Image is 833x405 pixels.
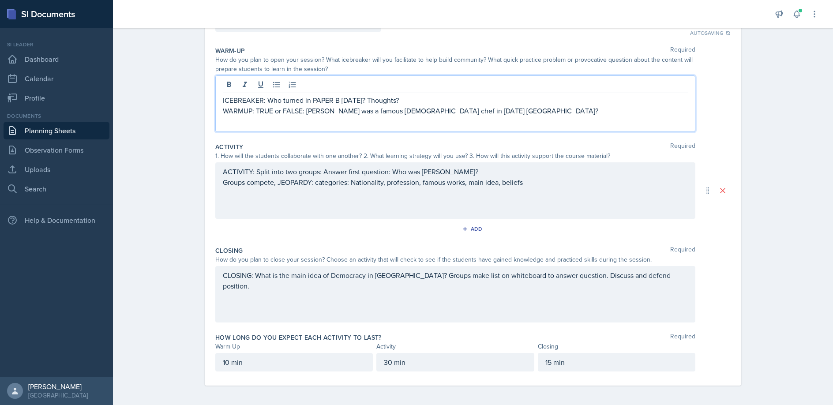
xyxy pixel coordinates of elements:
[4,211,109,229] div: Help & Documentation
[4,50,109,68] a: Dashboard
[223,177,688,187] p: Groups compete, JEOPARDY: categories: Nationality, profession, famous works, main idea, beliefs
[538,342,695,351] div: Closing
[670,46,695,55] span: Required
[215,46,245,55] label: Warm-Up
[28,382,88,391] div: [PERSON_NAME]
[670,246,695,255] span: Required
[545,357,688,367] p: 15 min
[223,270,688,291] p: CLOSING: What is the main idea of Democracy in [GEOGRAPHIC_DATA]? Groups make list on whiteboard ...
[459,222,488,236] button: Add
[223,166,688,177] p: ACTIVITY: Split into two groups: Answer first question: Who was [PERSON_NAME]?
[384,357,526,367] p: 30 min
[223,95,688,105] p: ICEBREAKER: Who turned in PAPER B [DATE]? Thoughts?
[4,89,109,107] a: Profile
[215,55,695,74] div: How do you plan to open your session? What icebreaker will you facilitate to help build community...
[4,41,109,49] div: Si leader
[215,246,243,255] label: Closing
[215,342,373,351] div: Warm-Up
[215,333,382,342] label: How long do you expect each activity to last?
[690,29,731,37] div: Autosaving
[376,342,534,351] div: Activity
[4,70,109,87] a: Calendar
[215,142,244,151] label: Activity
[4,122,109,139] a: Planning Sheets
[223,105,688,116] p: WARMUP: TRUE or FALSE: [PERSON_NAME] was a famous [DEMOGRAPHIC_DATA] chef in [DATE] [GEOGRAPHIC_D...
[215,255,695,264] div: How do you plan to close your session? Choose an activity that will check to see if the students ...
[4,180,109,198] a: Search
[4,161,109,178] a: Uploads
[464,225,483,232] div: Add
[670,333,695,342] span: Required
[215,151,695,161] div: 1. How will the students collaborate with one another? 2. What learning strategy will you use? 3....
[4,112,109,120] div: Documents
[4,141,109,159] a: Observation Forms
[223,357,365,367] p: 10 min
[670,142,695,151] span: Required
[28,391,88,400] div: [GEOGRAPHIC_DATA]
